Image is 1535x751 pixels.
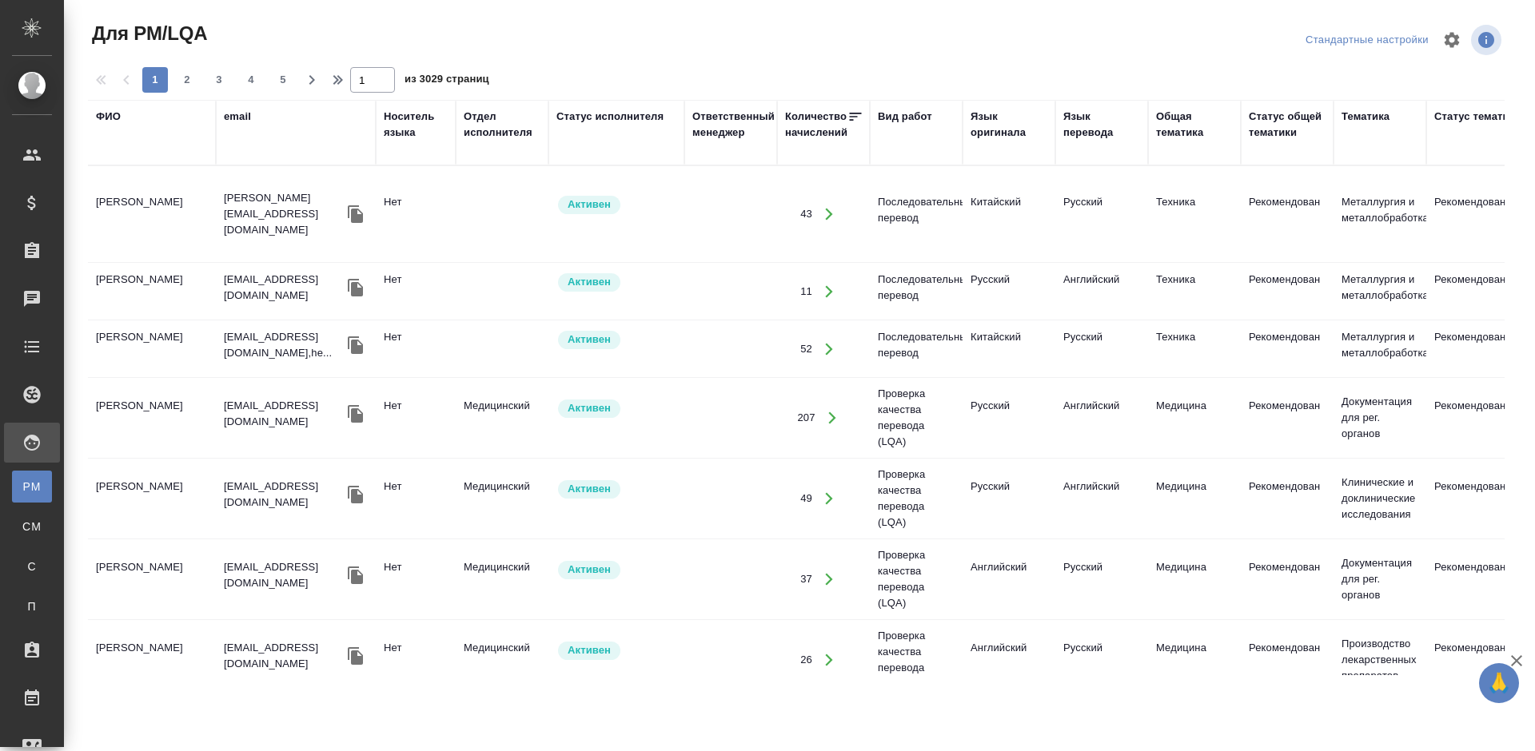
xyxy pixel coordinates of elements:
[238,67,264,93] button: 4
[813,275,846,308] button: Открыть работы
[456,390,548,446] td: Медицинский
[384,109,448,141] div: Носитель языка
[800,652,812,668] div: 26
[1055,390,1148,446] td: Английский
[456,632,548,688] td: Медицинский
[88,186,216,242] td: [PERSON_NAME]
[813,644,846,677] button: Открыть работы
[568,481,611,497] p: Активен
[20,479,44,495] span: PM
[1334,186,1426,242] td: Металлургия и металлобработка
[1148,551,1241,607] td: Медицина
[1148,632,1241,688] td: Медицина
[1148,264,1241,320] td: Техника
[344,276,368,300] button: Скопировать
[1334,321,1426,377] td: Металлургия и металлобработка
[1148,321,1241,377] td: Техника
[971,109,1047,141] div: Язык оригинала
[224,272,344,304] p: [EMAIL_ADDRESS][DOMAIN_NAME]
[1241,390,1334,446] td: Рекомендован
[88,21,207,46] span: Для PM/LQA
[568,642,611,658] p: Активен
[1434,109,1521,125] div: Статус тематики
[800,491,812,507] div: 49
[785,109,847,141] div: Количество начислений
[797,410,815,426] div: 207
[870,378,963,458] td: Проверка качества перевода (LQA)
[344,202,368,226] button: Скопировать
[20,558,44,574] span: С
[870,620,963,700] td: Проверка качества перевода (LQA)
[88,471,216,526] td: [PERSON_NAME]
[878,109,932,125] div: Вид работ
[568,400,611,416] p: Активен
[1156,109,1233,141] div: Общая тематика
[1433,21,1471,59] span: Настроить таблицу
[344,483,368,507] button: Скопировать
[870,321,963,377] td: Последовательный перевод
[224,109,251,125] div: email
[1055,471,1148,526] td: Английский
[224,479,344,511] p: [EMAIL_ADDRESS][DOMAIN_NAME]
[12,590,52,622] a: П
[800,284,812,300] div: 11
[1302,28,1433,53] div: split button
[376,471,456,526] td: Нет
[1055,551,1148,607] td: Русский
[20,519,44,534] span: CM
[464,109,540,141] div: Отдел исполнителя
[1241,471,1334,526] td: Рекомендован
[238,72,264,88] span: 4
[1342,109,1389,125] div: Тематика
[270,67,296,93] button: 5
[12,511,52,542] a: CM
[556,479,676,500] div: Рядовой исполнитель: назначай с учетом рейтинга
[556,109,664,125] div: Статус исполнителя
[1241,186,1334,242] td: Рекомендован
[568,332,611,348] p: Активен
[1055,632,1148,688] td: Русский
[556,640,676,662] div: Рядовой исполнитель: назначай с учетом рейтинга
[692,109,775,141] div: Ответственный менеджер
[12,471,52,503] a: PM
[870,539,963,619] td: Проверка качества перевода (LQA)
[1055,321,1148,377] td: Русский
[206,72,232,88] span: 3
[96,109,121,125] div: ФИО
[376,551,456,607] td: Нет
[1334,386,1426,450] td: Документация для рег. органов
[568,274,611,290] p: Активен
[224,559,344,591] p: [EMAIL_ADDRESS][DOMAIN_NAME]
[813,332,846,365] button: Открыть работы
[870,186,963,242] td: Последовательный перевод
[88,551,216,607] td: [PERSON_NAME]
[224,640,344,672] p: [EMAIL_ADDRESS][DOMAIN_NAME]
[1148,390,1241,446] td: Медицина
[1334,547,1426,611] td: Документация для рег. органов
[568,562,611,578] p: Активен
[568,197,611,213] p: Активен
[800,341,812,357] div: 52
[556,194,676,216] div: Рядовой исполнитель: назначай с учетом рейтинга
[963,632,1055,688] td: Английский
[1241,264,1334,320] td: Рекомендован
[1241,632,1334,688] td: Рекомендован
[1334,264,1426,320] td: Металлургия и металлобработка
[376,390,456,446] td: Нет
[88,264,216,320] td: [PERSON_NAME]
[270,72,296,88] span: 5
[963,471,1055,526] td: Русский
[1471,25,1505,55] span: Посмотреть информацию
[800,571,812,587] div: 37
[12,550,52,582] a: С
[963,264,1055,320] td: Русский
[816,402,849,435] button: Открыть работы
[1063,109,1140,141] div: Язык перевода
[1055,264,1148,320] td: Английский
[963,186,1055,242] td: Китайский
[813,483,846,515] button: Открыть работы
[813,198,846,231] button: Открыть работы
[1055,186,1148,242] td: Русский
[963,390,1055,446] td: Русский
[1241,551,1334,607] td: Рекомендован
